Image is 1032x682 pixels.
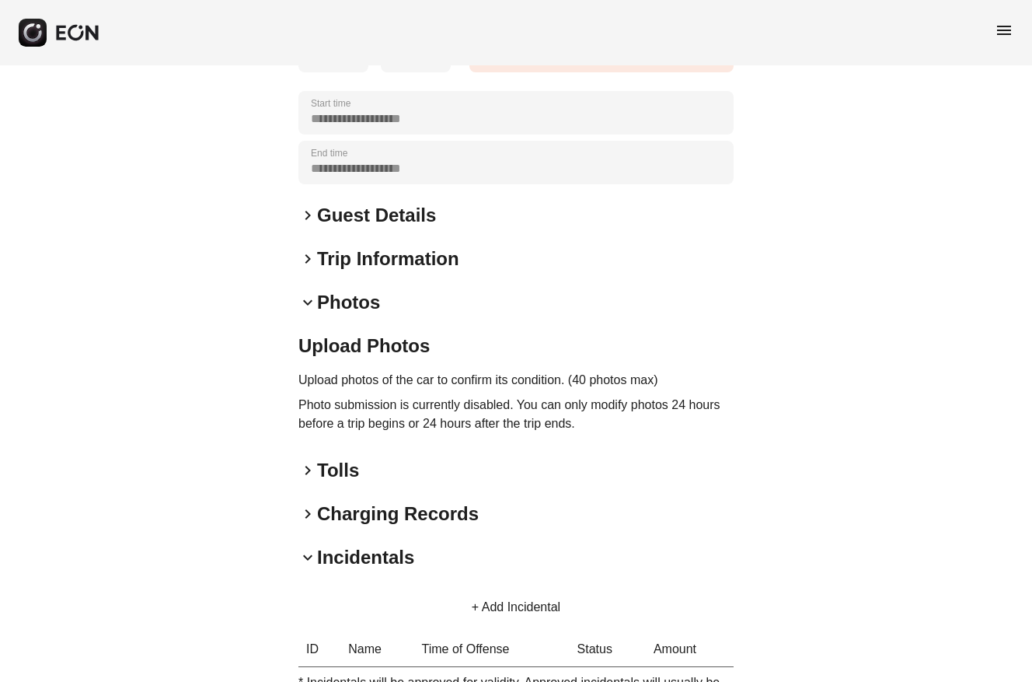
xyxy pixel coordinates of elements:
th: Amount [646,632,734,667]
h2: Guest Details [317,203,436,228]
th: Status [570,632,646,667]
span: keyboard_arrow_right [298,461,317,480]
span: keyboard_arrow_down [298,548,317,567]
h2: Upload Photos [298,334,734,358]
span: keyboard_arrow_right [298,206,317,225]
h2: Incidentals [317,545,414,570]
th: Name [340,632,413,667]
span: menu [995,21,1013,40]
p: Photo submission is currently disabled. You can only modify photos 24 hours before a trip begins ... [298,396,734,433]
th: Time of Offense [414,632,570,667]
span: keyboard_arrow_down [298,293,317,312]
th: ID [298,632,340,667]
span: keyboard_arrow_right [298,250,317,268]
h2: Tolls [317,458,359,483]
button: + Add Incidental [453,589,579,626]
span: keyboard_arrow_right [298,505,317,523]
p: Upload photos of the car to confirm its condition. (40 photos max) [298,371,734,390]
h2: Trip Information [317,247,459,271]
h2: Photos [317,290,380,315]
h2: Charging Records [317,502,479,526]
